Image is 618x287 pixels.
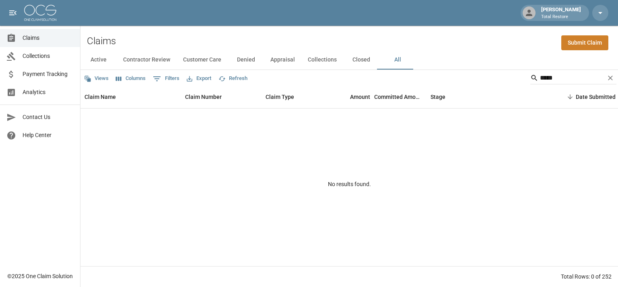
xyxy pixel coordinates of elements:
[538,6,584,20] div: [PERSON_NAME]
[379,50,416,70] button: All
[262,86,322,108] div: Claim Type
[151,72,181,85] button: Show filters
[426,86,547,108] div: Stage
[374,86,426,108] div: Committed Amount
[80,86,181,108] div: Claim Name
[216,72,249,85] button: Refresh
[23,113,74,121] span: Contact Us
[185,86,222,108] div: Claim Number
[185,72,213,85] button: Export
[177,50,228,70] button: Customer Care
[7,272,73,280] div: © 2025 One Claim Solution
[431,86,445,108] div: Stage
[80,109,618,260] div: No results found.
[117,50,177,70] button: Contractor Review
[80,50,618,70] div: dynamic tabs
[264,50,301,70] button: Appraisal
[266,86,294,108] div: Claim Type
[23,34,74,42] span: Claims
[82,72,111,85] button: Views
[114,72,148,85] button: Select columns
[23,131,74,139] span: Help Center
[561,35,608,50] a: Submit Claim
[228,50,264,70] button: Denied
[374,86,422,108] div: Committed Amount
[5,5,21,21] button: open drawer
[576,86,616,108] div: Date Submitted
[80,50,117,70] button: Active
[561,273,612,281] div: Total Rows: 0 of 252
[343,50,379,70] button: Closed
[87,35,116,47] h2: Claims
[84,86,116,108] div: Claim Name
[23,88,74,96] span: Analytics
[604,72,616,84] button: Clear
[181,86,262,108] div: Claim Number
[530,72,616,86] div: Search
[23,70,74,78] span: Payment Tracking
[301,50,343,70] button: Collections
[350,86,370,108] div: Amount
[541,14,581,20] p: Total Restore
[23,52,74,60] span: Collections
[322,86,374,108] div: Amount
[24,5,56,21] img: ocs-logo-white-transparent.png
[564,91,576,102] button: Sort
